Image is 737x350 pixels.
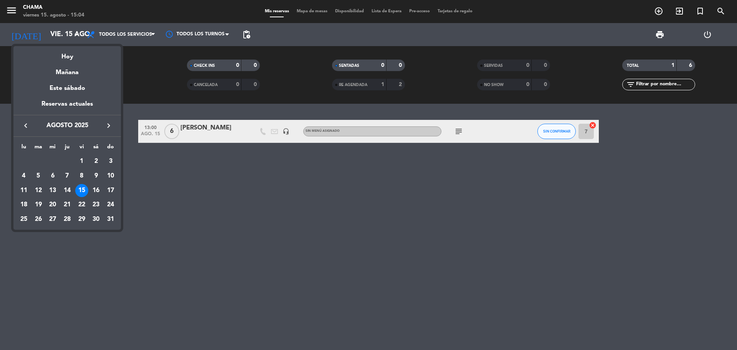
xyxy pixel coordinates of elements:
td: 27 de agosto de 2025 [45,212,60,227]
td: 25 de agosto de 2025 [17,212,31,227]
td: 11 de agosto de 2025 [17,183,31,198]
td: 29 de agosto de 2025 [74,212,89,227]
td: 15 de agosto de 2025 [74,183,89,198]
div: 21 [61,198,74,211]
th: lunes [17,143,31,154]
span: agosto 2025 [33,121,102,131]
td: 17 de agosto de 2025 [103,183,118,198]
td: AGO. [17,154,74,169]
div: 15 [75,184,88,197]
td: 26 de agosto de 2025 [31,212,46,227]
div: Mañana [13,62,121,78]
td: 10 de agosto de 2025 [103,169,118,183]
td: 8 de agosto de 2025 [74,169,89,183]
th: martes [31,143,46,154]
div: 16 [89,184,102,197]
td: 4 de agosto de 2025 [17,169,31,183]
th: sábado [89,143,104,154]
div: 17 [104,184,117,197]
div: 28 [61,213,74,226]
td: 2 de agosto de 2025 [89,154,104,169]
td: 7 de agosto de 2025 [60,169,74,183]
div: 11 [17,184,30,197]
th: domingo [103,143,118,154]
td: 31 de agosto de 2025 [103,212,118,227]
td: 13 de agosto de 2025 [45,183,60,198]
div: 12 [32,184,45,197]
td: 20 de agosto de 2025 [45,197,60,212]
div: 22 [75,198,88,211]
div: 13 [46,184,59,197]
div: 5 [32,169,45,182]
td: 14 de agosto de 2025 [60,183,74,198]
td: 24 de agosto de 2025 [103,197,118,212]
div: 8 [75,169,88,182]
td: 12 de agosto de 2025 [31,183,46,198]
td: 16 de agosto de 2025 [89,183,104,198]
td: 21 de agosto de 2025 [60,197,74,212]
td: 23 de agosto de 2025 [89,197,104,212]
div: 1 [75,155,88,168]
div: 4 [17,169,30,182]
td: 30 de agosto de 2025 [89,212,104,227]
div: 24 [104,198,117,211]
div: Hoy [13,46,121,62]
div: 19 [32,198,45,211]
button: keyboard_arrow_right [102,121,116,131]
td: 22 de agosto de 2025 [74,197,89,212]
div: 18 [17,198,30,211]
div: 25 [17,213,30,226]
i: keyboard_arrow_right [104,121,113,130]
td: 9 de agosto de 2025 [89,169,104,183]
div: 23 [89,198,102,211]
div: 31 [104,213,117,226]
td: 5 de agosto de 2025 [31,169,46,183]
th: jueves [60,143,74,154]
div: 27 [46,213,59,226]
i: keyboard_arrow_left [21,121,30,130]
div: Reservas actuales [13,99,121,115]
div: 30 [89,213,102,226]
div: 7 [61,169,74,182]
td: 1 de agosto de 2025 [74,154,89,169]
div: 20 [46,198,59,211]
div: 10 [104,169,117,182]
td: 28 de agosto de 2025 [60,212,74,227]
div: 26 [32,213,45,226]
div: 3 [104,155,117,168]
button: keyboard_arrow_left [19,121,33,131]
th: viernes [74,143,89,154]
td: 18 de agosto de 2025 [17,197,31,212]
td: 19 de agosto de 2025 [31,197,46,212]
td: 3 de agosto de 2025 [103,154,118,169]
div: 2 [89,155,102,168]
div: 9 [89,169,102,182]
div: Este sábado [13,78,121,99]
div: 6 [46,169,59,182]
td: 6 de agosto de 2025 [45,169,60,183]
th: miércoles [45,143,60,154]
div: 14 [61,184,74,197]
div: 29 [75,213,88,226]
